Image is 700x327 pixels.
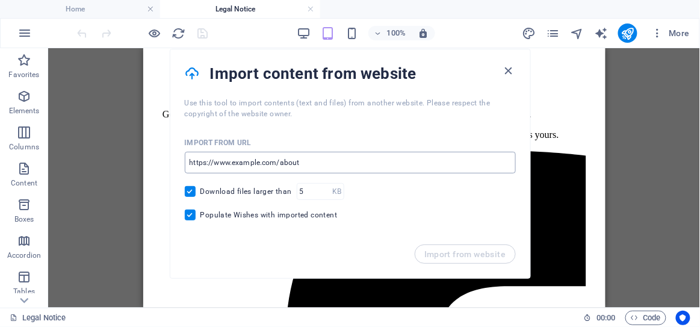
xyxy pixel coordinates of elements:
[172,26,186,40] button: reload
[297,183,332,200] input: 5
[13,287,35,296] p: Tables
[11,178,37,188] p: Content
[160,2,320,16] h4: Legal Notice
[332,185,341,198] p: KB
[14,214,34,224] p: Boxes
[522,26,536,40] i: Design (Ctrl+Alt+Y)
[8,70,39,79] p: Favorites
[584,311,616,325] h6: Session time
[172,26,186,40] i: Reload page
[676,311,690,325] button: Usercentrics
[9,142,39,152] p: Columns
[631,311,661,325] span: Code
[200,210,338,220] span: Populate Wishes with imported content
[652,27,690,39] span: More
[185,99,491,118] span: Use this tool to import contents (text and files) from another website. Please respect the copyri...
[546,26,560,40] button: pages
[9,106,40,116] p: Elements
[570,26,584,40] button: navigator
[185,138,252,148] p: Import from URL
[570,26,584,40] i: Navigator
[10,311,66,325] a: Click to cancel selection. Double-click to open Pages
[605,313,607,322] span: :
[200,187,292,196] span: Download files larger than
[594,26,608,40] i: AI Writer
[7,251,41,260] p: Accordion
[546,26,560,40] i: Pages (Ctrl+Alt+S)
[418,28,429,39] i: On resize automatically adjust zoom level to fit chosen device.
[594,26,609,40] button: text_generator
[621,26,634,40] i: Publish
[386,26,406,40] h6: 100%
[596,311,615,325] span: 00 00
[522,26,536,40] button: design
[185,152,516,173] input: https://www.example.com/about
[618,23,637,43] button: publish
[210,64,501,83] h4: Import content from website
[147,26,162,40] button: Click here to leave preview mode and continue editing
